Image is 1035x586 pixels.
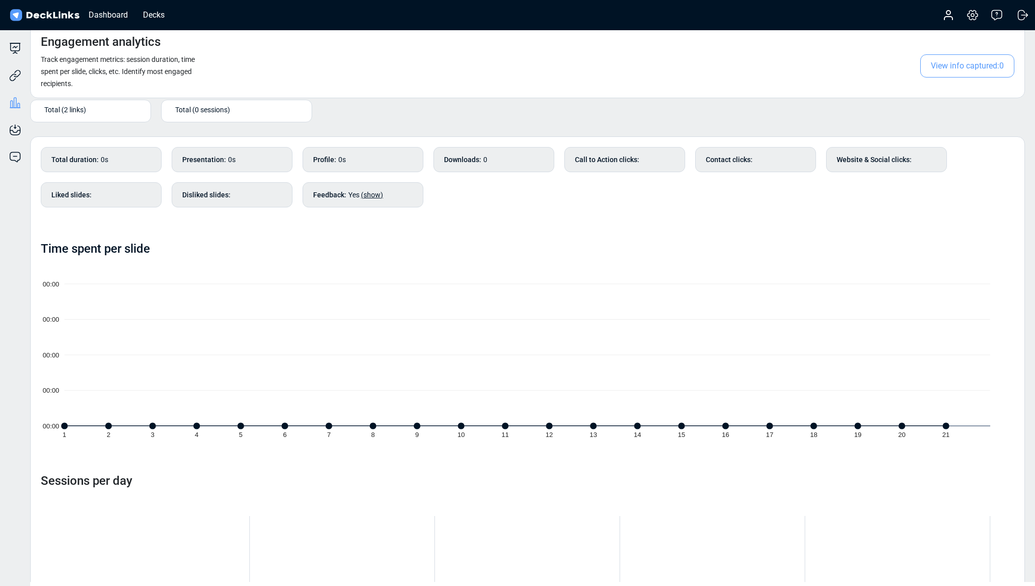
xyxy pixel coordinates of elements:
tspan: 10 [458,431,465,438]
b: Profile : [313,155,336,165]
span: Yes [348,191,383,199]
tspan: 00:00 [43,422,59,430]
tspan: 12 [546,431,553,438]
b: Downloads : [444,155,481,165]
span: 0 [483,156,487,164]
img: DeckLinks [8,8,81,23]
tspan: 19 [855,431,862,438]
span: 0s [101,156,108,164]
b: Presentation : [182,155,226,165]
b: Contact clicks : [706,155,753,165]
tspan: 7 [327,431,331,438]
b: Disliked slides : [182,190,231,200]
tspan: 21 [943,431,950,438]
b: Liked slides : [51,190,92,200]
tspan: 3 [151,431,155,438]
tspan: 17 [767,431,774,438]
b: Website & Social clicks : [837,155,912,165]
tspan: 14 [634,431,642,438]
small: Track engagement metrics: session duration, time spent per slide, clicks, etc. Identify most enga... [41,55,195,88]
tspan: 9 [415,431,419,438]
b: Feedback : [313,190,346,200]
tspan: 1 [62,431,66,438]
tspan: 00:00 [43,316,59,323]
div: Decks [138,9,170,21]
tspan: 5 [239,431,243,438]
span: (show) [361,191,383,199]
tspan: 00:00 [43,387,59,394]
div: Dashboard [84,9,133,21]
span: Total (2 links) [44,104,86,115]
span: 0s [338,156,346,164]
tspan: 15 [678,431,686,438]
h4: Sessions per day [41,474,1014,488]
tspan: 00:00 [43,351,59,359]
b: Total duration : [51,155,99,165]
span: View info captured: 0 [920,54,1014,78]
tspan: 4 [195,431,198,438]
tspan: 8 [372,431,375,438]
tspan: 20 [899,431,906,438]
tspan: 18 [810,431,818,438]
h4: Engagement analytics [41,35,161,49]
span: Total (0 sessions) [175,104,230,115]
tspan: 11 [502,431,509,438]
tspan: 2 [107,431,110,438]
tspan: 16 [722,431,730,438]
b: Call to Action clicks : [575,155,639,165]
tspan: 6 [283,431,286,438]
tspan: 13 [590,431,598,438]
span: 0s [228,156,236,164]
tspan: 00:00 [43,280,59,288]
h4: Time spent per slide [41,242,150,256]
